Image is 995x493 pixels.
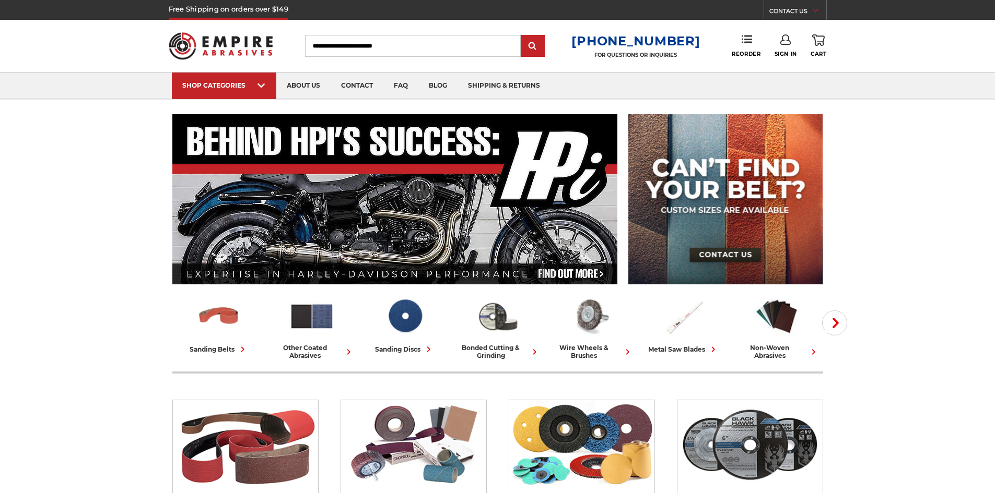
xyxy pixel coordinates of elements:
a: bonded cutting & grinding [455,294,540,359]
a: other coated abrasives [270,294,354,359]
a: CONTACT US [769,5,826,20]
button: Next [822,310,847,335]
a: Cart [811,34,826,57]
span: Cart [811,51,826,57]
a: sanding belts [177,294,261,355]
img: Banner for an interview featuring Horsepower Inc who makes Harley performance upgrades featured o... [172,114,618,284]
div: bonded cutting & grinding [455,344,540,359]
img: Sanding Discs [509,400,654,489]
a: metal saw blades [641,294,726,355]
img: Empire Abrasives [169,26,273,66]
a: sanding discs [362,294,447,355]
a: wire wheels & brushes [548,294,633,359]
img: Other Coated Abrasives [289,294,335,339]
a: blog [418,73,458,99]
a: Reorder [732,34,760,57]
img: Sanding Belts [173,400,318,489]
div: other coated abrasives [270,344,354,359]
img: promo banner for custom belts. [628,114,823,284]
img: Non-woven Abrasives [754,294,800,339]
p: FOR QUESTIONS OR INQUIRIES [571,52,700,58]
img: Bonded Cutting & Grinding [677,400,823,489]
div: metal saw blades [648,344,719,355]
a: faq [383,73,418,99]
img: Metal Saw Blades [661,294,707,339]
a: shipping & returns [458,73,551,99]
img: Sanding Belts [196,294,242,339]
div: non-woven abrasives [734,344,819,359]
a: contact [331,73,383,99]
img: Other Coated Abrasives [341,400,486,489]
img: Sanding Discs [382,294,428,339]
img: Bonded Cutting & Grinding [475,294,521,339]
a: about us [276,73,331,99]
span: Sign In [775,51,797,57]
img: Wire Wheels & Brushes [568,294,614,339]
div: sanding discs [375,344,434,355]
span: Reorder [732,51,760,57]
div: sanding belts [190,344,248,355]
div: SHOP CATEGORIES [182,81,266,89]
a: non-woven abrasives [734,294,819,359]
a: [PHONE_NUMBER] [571,33,700,49]
div: wire wheels & brushes [548,344,633,359]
